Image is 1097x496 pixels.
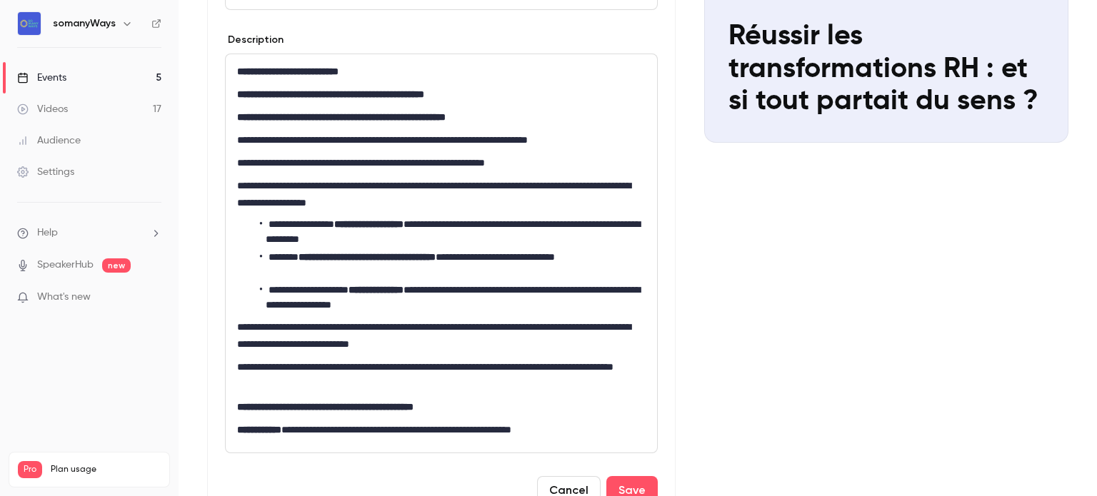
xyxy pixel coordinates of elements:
[37,226,58,241] span: Help
[17,71,66,85] div: Events
[17,165,74,179] div: Settings
[225,33,284,47] label: Description
[51,464,161,475] span: Plan usage
[18,461,42,478] span: Pro
[17,226,161,241] li: help-dropdown-opener
[53,16,116,31] h6: somanyWays
[18,12,41,35] img: somanyWays
[225,54,658,453] section: description
[37,258,94,273] a: SpeakerHub
[226,54,657,452] div: editor
[17,102,68,116] div: Videos
[102,258,131,273] span: new
[17,133,81,148] div: Audience
[37,290,91,305] span: What's new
